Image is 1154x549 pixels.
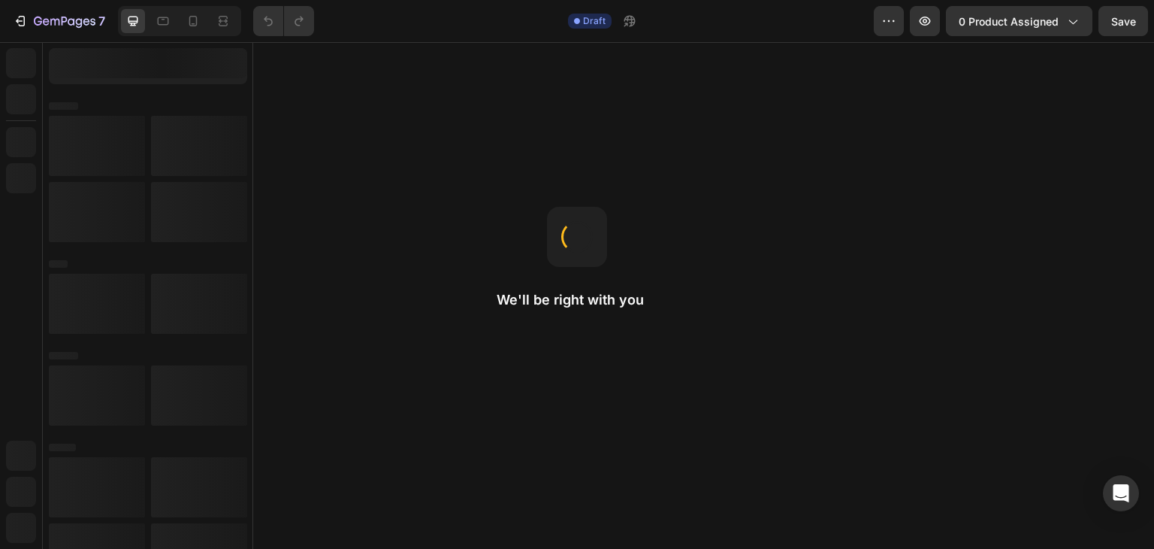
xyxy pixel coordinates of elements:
button: 0 product assigned [946,6,1092,36]
span: Save [1111,15,1136,28]
span: 0 product assigned [959,14,1059,29]
div: Undo/Redo [253,6,314,36]
button: Save [1098,6,1148,36]
p: 7 [98,12,105,30]
div: Open Intercom Messenger [1103,475,1139,511]
span: Draft [583,14,606,28]
button: 7 [6,6,112,36]
h2: We'll be right with you [497,291,657,309]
